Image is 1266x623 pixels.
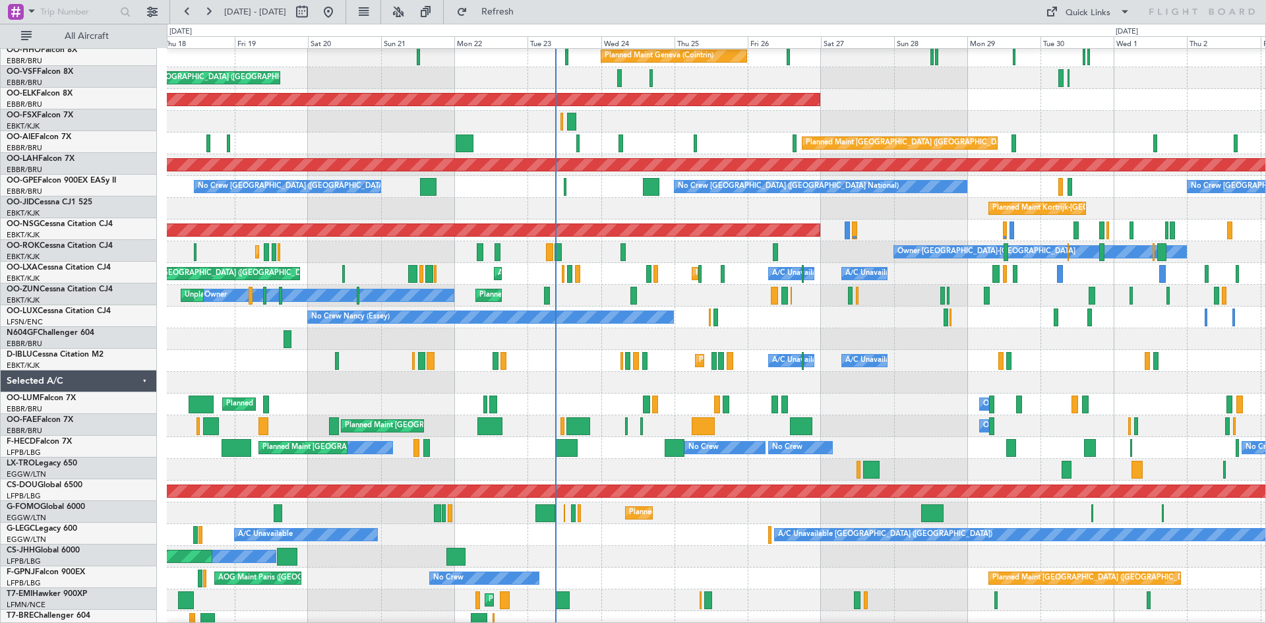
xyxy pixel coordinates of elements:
span: F-HECD [7,438,36,446]
span: G-LEGC [7,525,35,533]
a: EGGW/LTN [7,469,46,479]
a: EBBR/BRU [7,426,42,436]
div: No Crew [433,568,464,588]
span: OO-NSG [7,220,40,228]
span: OO-LUM [7,394,40,402]
div: Fri 19 [235,36,308,48]
a: OO-HHOFalcon 8X [7,46,77,54]
a: EGGW/LTN [7,535,46,545]
div: Planned Maint Kortrijk-[GEOGRAPHIC_DATA] [696,264,849,283]
a: OO-FAEFalcon 7X [7,416,73,424]
span: OO-ROK [7,242,40,250]
div: Sat 27 [821,36,894,48]
a: OO-FSXFalcon 7X [7,111,73,119]
span: F-GPNJ [7,568,35,576]
div: Planned Maint [GEOGRAPHIC_DATA] ([GEOGRAPHIC_DATA]) [262,438,470,458]
a: OO-NSGCessna Citation CJ4 [7,220,113,228]
a: OO-VSFFalcon 8X [7,68,73,76]
div: Planned Maint [GEOGRAPHIC_DATA] ([GEOGRAPHIC_DATA] National) [226,394,465,414]
div: Planned Maint [GEOGRAPHIC_DATA] ([GEOGRAPHIC_DATA]) [629,503,837,523]
a: EBKT/KJK [7,295,40,305]
button: All Aircraft [15,26,143,47]
a: EBKT/KJK [7,252,40,262]
a: CS-JHHGlobal 6000 [7,547,80,554]
div: Unplanned Maint [GEOGRAPHIC_DATA]-[GEOGRAPHIC_DATA] [185,285,398,305]
a: EBKT/KJK [7,230,40,240]
span: OO-ZUN [7,285,40,293]
span: Refresh [470,7,526,16]
span: OO-FSX [7,111,37,119]
a: EBBR/BRU [7,165,42,175]
div: Sun 28 [894,36,967,48]
div: Owner [204,285,227,305]
a: D-IBLUCessna Citation M2 [7,351,104,359]
div: Planned Maint Nice ([GEOGRAPHIC_DATA]) [699,351,846,371]
a: N604GFChallenger 604 [7,329,94,337]
a: F-HECDFalcon 7X [7,438,72,446]
a: LFMN/NCE [7,600,45,610]
a: OO-LXACessna Citation CJ4 [7,264,111,272]
span: T7-EMI [7,590,32,598]
div: No Crew [GEOGRAPHIC_DATA] ([GEOGRAPHIC_DATA] National) [198,177,419,196]
div: Quick Links [1066,7,1110,20]
div: No Crew [GEOGRAPHIC_DATA] ([GEOGRAPHIC_DATA] National) [678,177,899,196]
div: Sat 20 [308,36,381,48]
a: EBBR/BRU [7,404,42,414]
a: OO-LAHFalcon 7X [7,155,75,163]
div: Planned Maint Kortrijk-[GEOGRAPHIC_DATA] [992,198,1146,218]
a: OO-ELKFalcon 8X [7,90,73,98]
div: Planned Maint Geneva (Cointrin) [605,46,713,66]
button: Quick Links [1039,1,1137,22]
div: Thu 2 [1187,36,1260,48]
div: A/C Unavailable [GEOGRAPHIC_DATA] ([GEOGRAPHIC_DATA] National) [772,351,1017,371]
span: G-FOMO [7,503,40,511]
span: OO-LXA [7,264,38,272]
a: OO-LUXCessna Citation CJ4 [7,307,111,315]
div: Mon 29 [967,36,1040,48]
div: Planned Maint Kortrijk-[GEOGRAPHIC_DATA] [479,285,633,305]
a: EBBR/BRU [7,143,42,153]
a: LFPB/LBG [7,578,41,588]
span: OO-JID [7,198,34,206]
div: AOG Maint Paris ([GEOGRAPHIC_DATA]) [218,568,357,588]
span: OO-AIE [7,133,35,141]
div: [DATE] [169,26,192,38]
a: T7-BREChallenger 604 [7,612,90,620]
div: Planned Maint [GEOGRAPHIC_DATA] ([GEOGRAPHIC_DATA]) [110,264,318,283]
a: EBBR/BRU [7,187,42,196]
a: OO-JIDCessna CJ1 525 [7,198,92,206]
a: EBBR/BRU [7,339,42,349]
div: Mon 22 [454,36,527,48]
span: OO-LAH [7,155,38,163]
a: OO-GPEFalcon 900EX EASy II [7,177,116,185]
div: Wed 24 [601,36,675,48]
div: Owner Melsbroek Air Base [983,394,1073,414]
a: OO-LUMFalcon 7X [7,394,76,402]
a: OO-ROKCessna Citation CJ4 [7,242,113,250]
span: CS-DOU [7,481,38,489]
div: Planned Maint [GEOGRAPHIC_DATA] ([GEOGRAPHIC_DATA]) [806,133,1013,153]
a: G-LEGCLegacy 600 [7,525,77,533]
a: EBBR/BRU [7,100,42,109]
span: LX-TRO [7,460,35,467]
span: D-IBLU [7,351,32,359]
div: Planned Maint [GEOGRAPHIC_DATA] [489,590,615,610]
div: A/C Unavailable [845,264,900,283]
span: OO-FAE [7,416,37,424]
a: EGGW/LTN [7,513,46,523]
a: EBBR/BRU [7,56,42,66]
a: LFPB/LBG [7,448,41,458]
div: Thu 25 [675,36,748,48]
span: [DATE] - [DATE] [224,6,286,18]
div: A/C Unavailable [GEOGRAPHIC_DATA]-[GEOGRAPHIC_DATA] [845,351,1056,371]
a: LX-TROLegacy 650 [7,460,77,467]
div: No Crew Nancy (Essey) [311,307,390,327]
span: OO-HHO [7,46,41,54]
div: Planned Maint [GEOGRAPHIC_DATA] ([GEOGRAPHIC_DATA]) [992,568,1200,588]
a: EBKT/KJK [7,121,40,131]
span: CS-JHH [7,547,35,554]
a: EBKT/KJK [7,274,40,283]
a: T7-EMIHawker 900XP [7,590,87,598]
span: N604GF [7,329,38,337]
div: Tue 30 [1040,36,1114,48]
